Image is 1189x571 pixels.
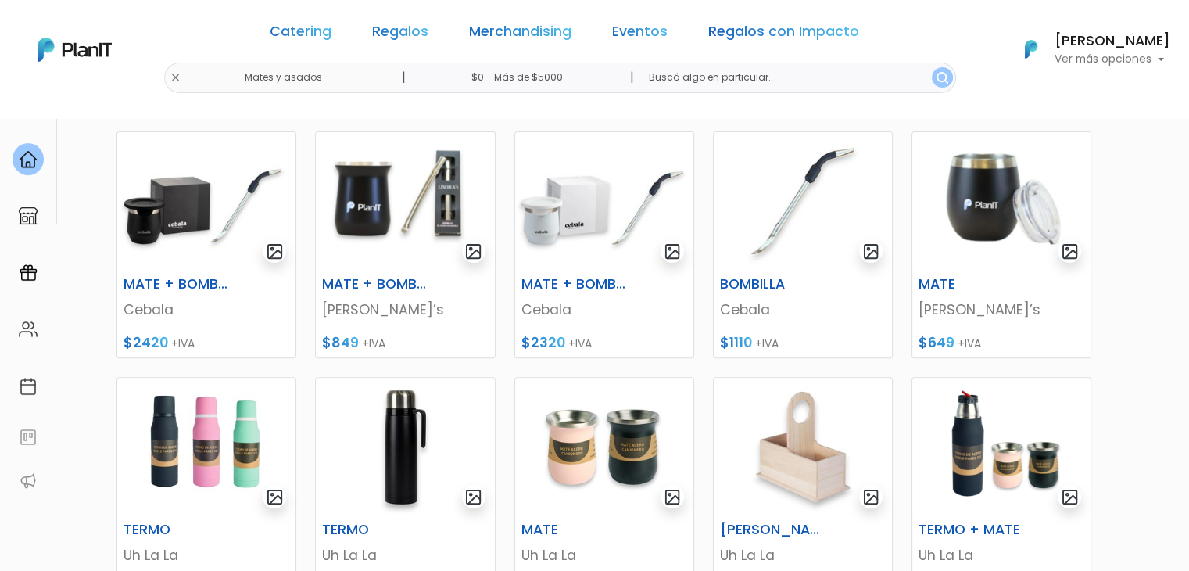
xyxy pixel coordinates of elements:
[862,242,880,260] img: gallery-light
[720,545,886,566] p: Uh La La
[720,333,752,352] span: $1110
[512,522,636,538] h6: MATE
[316,378,494,515] img: thumb_Lunchera_1__1___copia_-Photoroom__92_.jpg
[124,300,289,320] p: Cebala
[124,333,168,352] span: $2420
[1005,29,1170,70] button: PlanIt Logo [PERSON_NAME] Ver más opciones
[266,242,284,260] img: gallery-light
[512,276,636,293] h6: MATE + BOMBILLA
[1061,488,1079,506] img: gallery-light
[322,545,488,566] p: Uh La La
[116,131,296,358] a: gallery-light MATE + BOMBILLA Cebala $2420 +IVA
[958,336,981,351] span: +IVA
[322,300,488,320] p: [PERSON_NAME]’s
[38,38,112,62] img: PlanIt Logo
[266,488,284,506] img: gallery-light
[862,488,880,506] img: gallery-light
[919,545,1084,566] p: Uh La La
[514,131,694,358] a: gallery-light MATE + BOMBILLA Cebala $2320 +IVA
[313,522,436,538] h6: TERMO
[919,333,954,352] span: $649
[714,132,892,270] img: thumb_image__copia___copia___copia___copia___copia___copia___copia___copia_-Photoroom__2_.jpg
[711,276,834,293] h6: BOMBILLA
[362,336,385,351] span: +IVA
[664,488,682,506] img: gallery-light
[19,377,38,396] img: calendar-87d922413cdce8b2cf7b7f5f62616a5cf9e4887200fb71536465627b3292af00.svg
[909,522,1033,538] h6: TERMO + MATE
[755,336,779,351] span: +IVA
[1014,32,1048,66] img: PlanIt Logo
[270,25,331,44] a: Catering
[170,73,181,83] img: close-6986928ebcb1d6c9903e3b54e860dbc4d054630f23adef3a32610726dff6a82b.svg
[316,132,494,270] img: thumb_Captura_de_pantalla_2025-03-14_094135.png
[937,72,948,84] img: search_button-432b6d5273f82d61273b3651a40e1bd1b912527efae98b1b7a1b2c0702e16a8d.svg
[124,545,289,566] p: Uh La La
[708,25,859,44] a: Regalos con Impacto
[114,276,238,293] h6: MATE + BOMBILLA
[469,25,571,44] a: Merchandising
[114,522,238,538] h6: TERMO
[711,522,834,538] h6: [PERSON_NAME]
[1061,242,1079,260] img: gallery-light
[521,300,687,320] p: Cebala
[322,333,359,352] span: $849
[372,25,428,44] a: Regalos
[464,488,482,506] img: gallery-light
[664,242,682,260] img: gallery-light
[521,333,565,352] span: $2320
[19,472,38,490] img: partners-52edf745621dab592f3b2c58e3bca9d71375a7ef29c3b500c9f145b62cc070d4.svg
[515,132,693,270] img: thumb_image__copia___copia___copia___copia___copia___copia___copia___copia___copia_-Photoroom__3_...
[612,25,668,44] a: Eventos
[313,276,436,293] h6: MATE + BOMBILLA
[568,336,592,351] span: +IVA
[636,63,955,93] input: Buscá algo en particular..
[919,300,1084,320] p: [PERSON_NAME]’s
[19,320,38,339] img: people-662611757002400ad9ed0e3c099ab2801c6687ba6c219adb57efc949bc21e19d.svg
[19,264,38,282] img: campaigns-02234683943229c281be62815700db0a1741e53638e28bf9629b52c665b00959.svg
[713,131,893,358] a: gallery-light BOMBILLA Cebala $1110 +IVA
[912,132,1091,270] img: thumb_Captura_de_pantalla_2025-03-14_094528.png
[81,15,225,45] div: ¿Necesitás ayuda?
[909,276,1033,293] h6: MATE
[19,206,38,225] img: marketplace-4ceaa7011d94191e9ded77b95e3339b90024bf715f7c57f8cf31f2d8c509eaba.svg
[629,68,633,87] p: |
[1055,54,1170,65] p: Ver más opciones
[19,428,38,447] img: feedback-78b5a0c8f98aac82b08bfc38622c3050aee476f2c9584af64705fc4e61158814.svg
[720,300,886,320] p: Cebala
[464,242,482,260] img: gallery-light
[19,150,38,169] img: home-e721727adea9d79c4d83392d1f703f7f8bce08238fde08b1acbfd93340b81755.svg
[315,131,495,358] a: gallery-light MATE + BOMBILLA [PERSON_NAME]’s $849 +IVA
[117,132,295,270] img: thumb_image__copia___copia___copia___copia___copia___copia___copia___copia___copia_-Photoroom__5_...
[401,68,405,87] p: |
[117,378,295,515] img: thumb_Lunchera_1__1___copia_-Photoroom__89_.jpg
[1055,34,1170,48] h6: [PERSON_NAME]
[515,378,693,515] img: thumb_Lunchera_1__1___copia_-Photoroom__95_.jpg
[714,378,892,515] img: thumb_Lunchera_1__1___copia_-Photoroom__98_.jpg
[521,545,687,566] p: Uh La La
[911,131,1091,358] a: gallery-light MATE [PERSON_NAME]’s $649 +IVA
[171,336,195,351] span: +IVA
[912,378,1091,515] img: thumb_Dise%C3%B1o_sin_t%C3%ADtulo__9_.png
